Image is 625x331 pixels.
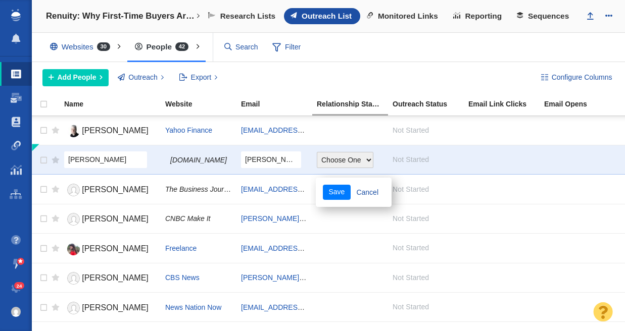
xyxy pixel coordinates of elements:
[64,210,156,228] a: [PERSON_NAME]
[14,282,25,290] span: 24
[465,12,502,21] span: Reporting
[165,214,210,223] span: CNBC Make It
[42,69,109,86] button: Add People
[82,214,149,223] span: [PERSON_NAME]
[220,12,276,21] span: Research Lists
[468,100,543,109] a: Email Link Clicks
[351,185,384,200] a: Cancel
[64,240,156,258] a: [PERSON_NAME]
[241,185,361,193] a: [EMAIL_ADDRESS][DOMAIN_NAME]
[64,100,164,107] div: Name
[241,273,477,282] a: [PERSON_NAME][EMAIL_ADDRESS][PERSON_NAME][DOMAIN_NAME]
[165,100,240,109] a: Website
[58,72,97,83] span: Add People
[64,299,156,317] a: [PERSON_NAME]
[191,72,211,83] span: Export
[165,185,237,193] span: The Business Journals
[241,303,361,311] a: [EMAIL_ADDRESS][DOMAIN_NAME]
[46,11,196,21] h4: Renuity: Why First-Time Buyers Are Rethinking the Starter Home
[266,38,307,57] span: Filter
[112,69,170,86] button: Outreach
[552,72,612,83] span: Configure Columns
[528,12,569,21] span: Sequences
[11,9,20,21] img: buzzstream_logo_iconsimple.png
[510,8,578,24] a: Sequences
[165,156,227,164] span: [DOMAIN_NAME]
[97,42,110,51] span: 30
[202,8,284,24] a: Research Lists
[241,214,477,223] a: [PERSON_NAME][EMAIL_ADDRESS][PERSON_NAME][DOMAIN_NAME]
[378,12,438,21] span: Monitored Links
[128,72,158,83] span: Outreach
[302,12,352,21] span: Outreach List
[173,69,223,86] button: Export
[82,273,149,282] span: [PERSON_NAME]
[323,185,351,200] button: Save
[220,38,263,56] input: Search
[544,100,619,107] div: Email Opens
[284,8,360,24] a: Outreach List
[468,100,543,107] div: Email Link Clicks
[64,100,164,109] a: Name
[42,35,122,59] div: Websites
[165,126,212,134] a: Yahoo Finance
[82,303,149,312] span: [PERSON_NAME]
[317,100,392,109] a: Relationship Stage
[360,8,447,24] a: Monitored Links
[64,181,156,199] a: [PERSON_NAME]
[535,69,618,86] button: Configure Columns
[11,307,21,317] img: 61f477734bf3dd72b3fb3a7a83fcc915
[393,100,467,107] div: Outreach Status
[447,8,510,24] a: Reporting
[241,126,361,134] a: [EMAIL_ADDRESS][DOMAIN_NAME]
[165,100,240,107] div: Website
[317,100,392,107] div: Relationship Stage
[241,100,316,107] div: Email
[64,122,156,140] a: [PERSON_NAME]
[82,126,149,135] span: [PERSON_NAME]
[544,100,619,109] a: Email Opens
[165,303,221,311] a: News Nation Now
[241,244,361,252] a: [EMAIL_ADDRESS][DOMAIN_NAME]
[82,244,149,253] span: [PERSON_NAME]
[241,100,316,109] a: Email
[64,269,156,287] a: [PERSON_NAME]
[393,100,467,109] a: Outreach Status
[82,185,149,194] span: [PERSON_NAME]
[165,244,197,252] a: Freelance
[165,273,200,282] a: CBS News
